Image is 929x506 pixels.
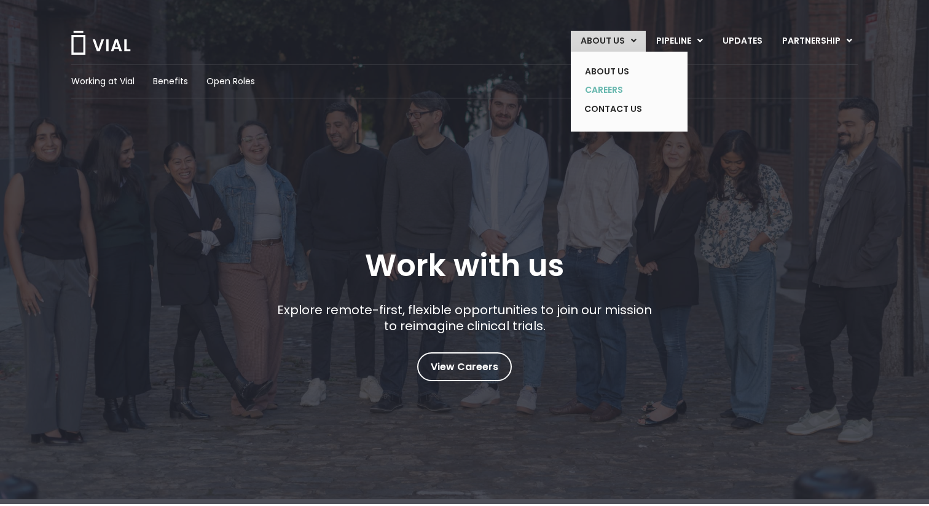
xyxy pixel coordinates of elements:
a: ABOUT US [575,62,665,81]
a: Working at Vial [71,75,135,88]
a: PARTNERSHIPMenu Toggle [772,31,862,52]
a: ABOUT USMenu Toggle [571,31,646,52]
a: Open Roles [206,75,255,88]
a: Benefits [153,75,188,88]
h1: Work with us [365,248,564,283]
a: CAREERS [575,81,665,100]
a: CONTACT US [575,100,665,119]
a: PIPELINEMenu Toggle [646,31,712,52]
span: View Careers [431,359,498,375]
img: Vial Logo [70,31,131,55]
a: View Careers [417,352,512,381]
p: Explore remote-first, flexible opportunities to join our mission to reimagine clinical trials. [273,302,657,334]
a: UPDATES [713,31,772,52]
